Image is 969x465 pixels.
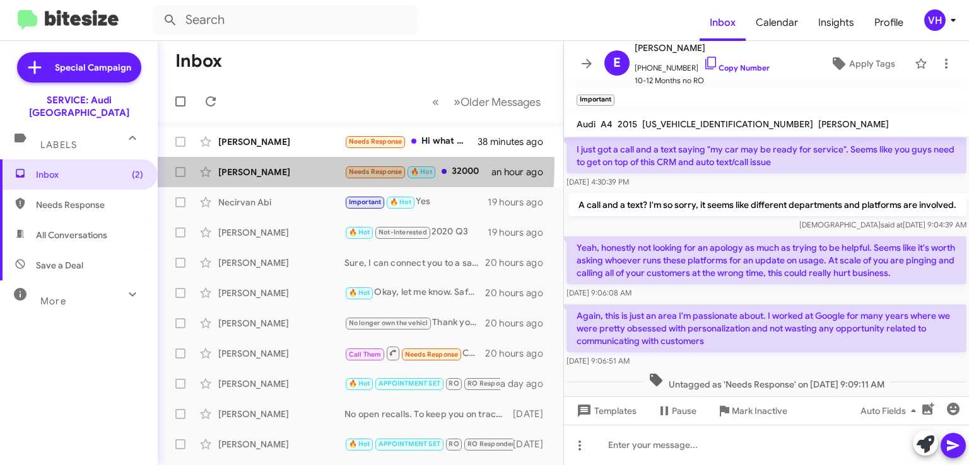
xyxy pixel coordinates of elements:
[513,408,553,420] div: [DATE]
[344,316,485,330] div: Thank you for getting back to me. I will update my records.
[446,89,548,115] button: Next
[488,226,553,239] div: 19 hours ago
[618,118,637,130] span: 2015
[881,220,903,229] span: said at
[746,4,808,41] a: Calendar
[567,138,966,173] p: I just got a call and a text saying "my car may be ready for service". Seems like you guys need t...
[349,440,370,448] span: 🔥 Hot
[577,118,596,130] span: Audi
[799,220,966,229] span: [DEMOGRAPHIC_DATA] [DATE] 9:04:39 AM
[218,256,344,269] div: [PERSON_NAME]
[175,51,222,71] h1: Inbox
[349,198,382,206] span: Important
[218,377,344,390] div: [PERSON_NAME]
[40,139,77,151] span: Labels
[344,285,485,300] div: Okay, let me know. Safe travels!
[635,40,770,55] span: [PERSON_NAME]
[449,440,459,448] span: RO
[672,399,696,422] span: Pause
[567,236,966,284] p: Yeah, honestly not looking for an apology as much as trying to be helpful. Seems like it's worth ...
[488,196,553,209] div: 19 hours ago
[344,225,488,239] div: 2020 Q3
[153,5,418,35] input: Search
[344,345,485,361] div: Can you give me schedule?
[485,287,553,299] div: 20 hours ago
[574,399,637,422] span: Templates
[344,437,513,451] div: Thank you
[218,135,344,148] div: [PERSON_NAME]
[36,168,143,181] span: Inbox
[40,296,66,307] span: More
[432,94,439,110] span: «
[924,9,946,31] div: VH
[567,288,631,297] span: [DATE] 9:06:08 AM
[218,347,344,360] div: [PERSON_NAME]
[349,289,370,297] span: 🔥 Hot
[218,196,344,209] div: Necirvan Abi
[808,4,864,41] a: Insights
[513,438,553,451] div: [DATE]
[218,226,344,239] div: [PERSON_NAME]
[349,319,428,327] span: No longer own the vehicl
[647,399,707,422] button: Pause
[500,377,553,390] div: a day ago
[816,52,908,75] button: Apply Tags
[349,137,402,146] span: Needs Response
[344,164,491,179] div: 32000
[700,4,746,41] a: Inbox
[344,134,478,149] div: Hi what maintenance is required at this time?
[707,399,797,422] button: Mark Inactive
[577,95,614,106] small: Important
[635,74,770,87] span: 10-12 Months no RO
[411,168,432,176] span: 🔥 Hot
[405,350,459,359] span: Needs Response
[349,350,382,359] span: Call Them
[425,89,548,115] nav: Page navigation example
[485,256,553,269] div: 20 hours ago
[635,55,770,74] span: [PHONE_NUMBER]
[218,408,344,420] div: [PERSON_NAME]
[467,379,516,387] span: RO Responded
[349,168,402,176] span: Needs Response
[564,399,647,422] button: Templates
[461,95,541,109] span: Older Messages
[344,408,513,420] div: No open recalls. To keep you on track with regular maintenance service on your vehicle, we recomm...
[860,399,921,422] span: Auto Fields
[218,166,344,178] div: [PERSON_NAME]
[218,438,344,451] div: [PERSON_NAME]
[849,52,895,75] span: Apply Tags
[818,118,889,130] span: [PERSON_NAME]
[132,168,143,181] span: (2)
[567,177,629,187] span: [DATE] 4:30:39 PM
[349,228,370,236] span: 🔥 Hot
[55,61,131,74] span: Special Campaign
[485,317,553,330] div: 20 hours ago
[218,317,344,330] div: [PERSON_NAME]
[864,4,913,41] a: Profile
[567,304,966,352] p: Again, this is just an area I'm passionate about. I worked at Google for many years where we were...
[36,198,143,211] span: Needs Response
[478,135,553,148] div: 38 minutes ago
[568,193,966,216] p: A call and a text? I'm so sorry, it seems like different departments and platforms are involved.
[379,440,440,448] span: APPOINTMENT SET
[642,118,813,130] span: [US_VEHICLE_IDENTIFICATION_NUMBER]
[850,399,931,422] button: Auto Fields
[344,256,485,269] div: Sure, I can connect you to a sales person if you'd like?
[449,379,459,387] span: RO
[425,89,447,115] button: Previous
[643,372,890,391] span: Untagged as 'Needs Response' on [DATE] 9:09:11 AM
[36,229,107,241] span: All Conversations
[454,94,461,110] span: »
[17,52,141,83] a: Special Campaign
[390,198,411,206] span: 🔥 Hot
[349,379,370,387] span: 🔥 Hot
[703,63,770,72] a: Copy Number
[344,195,488,209] div: Yes
[379,228,427,236] span: Not-Interested
[36,259,83,272] span: Save a Deal
[467,440,516,448] span: RO Responded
